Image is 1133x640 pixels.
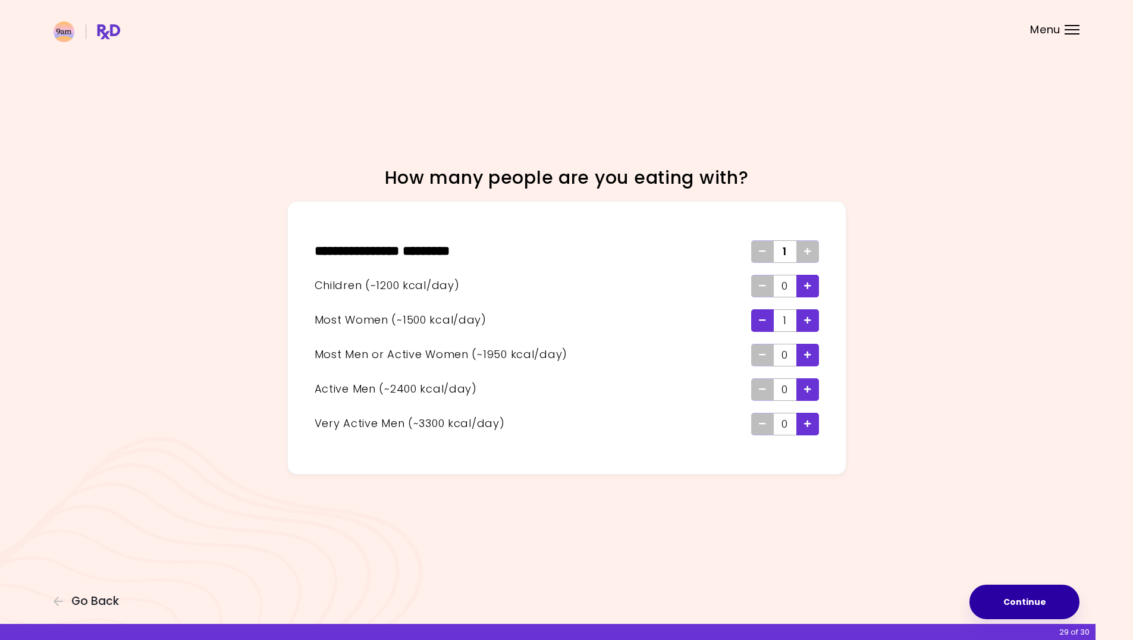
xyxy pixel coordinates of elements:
button: Go Back [54,595,125,608]
div: Active Men (~2400 kcal/day) [315,381,751,398]
span: Go Back [71,595,119,608]
span: 0 [782,277,788,296]
span: 0 [782,415,788,434]
div: Very Active Men (~3300 kcal/day) [315,415,751,432]
div: Add - Man or Active Woman [796,344,819,366]
span: 0 [782,346,788,365]
h1: How many people are you eating with? [359,166,775,189]
div: Add - Very Active Man [796,413,819,435]
span: 1 [783,242,787,261]
div: Remove - Very Active Man [751,413,774,435]
div: Remove - Man or Active Woman [751,344,774,366]
div: Most Women (~1500 kcal/day) [315,312,751,329]
span: 0 [782,380,788,399]
img: RxDiet [54,21,120,42]
div: Add - Woman [796,309,819,332]
div: Remove [751,240,774,263]
div: Remove - Woman [751,309,774,332]
span: 1 [783,311,787,330]
div: Add [796,240,819,263]
div: Remove - Active Man [751,378,774,401]
button: Continue [969,585,1079,619]
div: Add - Active Man [796,378,819,401]
div: Add - Child [796,275,819,297]
div: Children (~1200 kcal/day) [315,277,751,294]
div: Most Men or Active Women (~1950 kcal/day) [315,346,751,363]
div: Remove - Child [751,275,774,297]
span: Menu [1030,24,1060,35]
